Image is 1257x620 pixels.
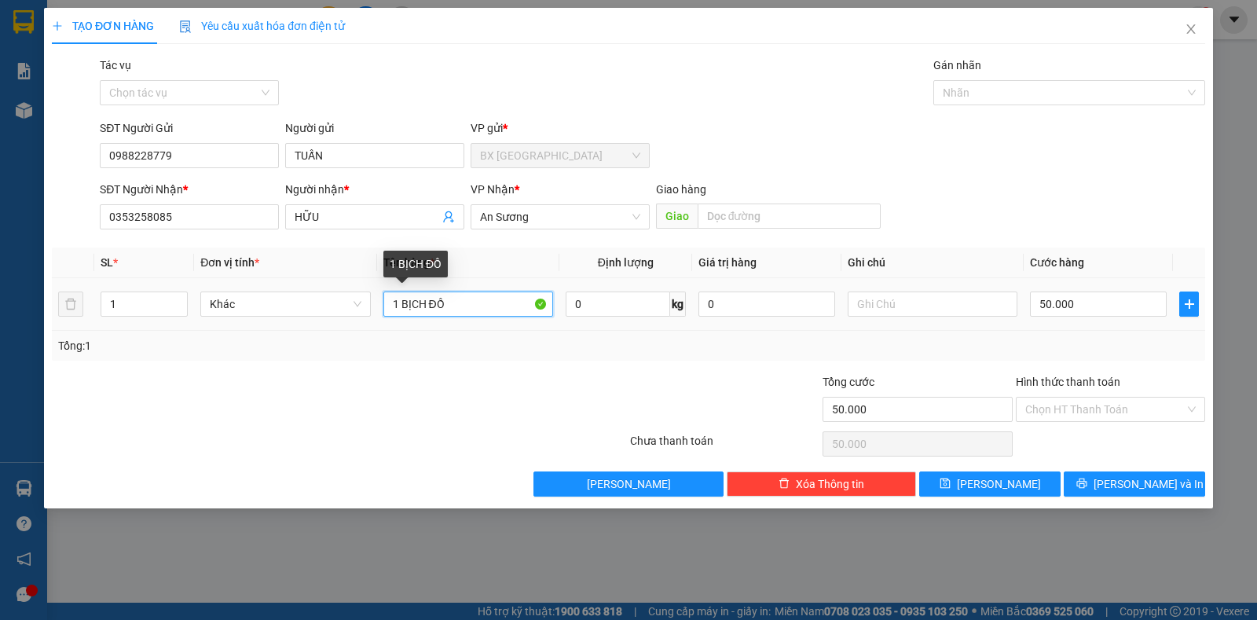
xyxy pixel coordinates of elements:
span: printer [1076,478,1087,490]
button: Close [1169,8,1213,52]
button: printer[PERSON_NAME] và In [1064,471,1205,497]
input: 0 [698,292,835,317]
div: Người gửi [285,119,464,137]
span: plus [1180,298,1198,310]
div: VP gửi [471,119,650,137]
span: Khác [210,292,361,316]
label: Gán nhãn [933,59,981,72]
button: plus [1179,292,1199,317]
div: SĐT Người Gửi [100,119,279,137]
div: 40.000 [12,101,175,120]
div: HÀ [13,51,173,70]
span: Giao [656,204,698,229]
div: SĐT Người Nhận [100,181,279,198]
span: Nhận: [184,15,222,31]
span: delete [779,478,790,490]
div: BX [GEOGRAPHIC_DATA] [13,13,173,51]
div: Chưa thanh toán [628,432,821,460]
span: VP Nhận [471,183,515,196]
input: Ghi Chú [848,292,1017,317]
button: delete [58,292,83,317]
span: An Sương [480,205,640,229]
button: [PERSON_NAME] [533,471,723,497]
span: Giao hàng [656,183,706,196]
div: Người nhận [285,181,464,198]
span: SL [101,256,113,269]
input: VD: Bàn, Ghế [383,292,553,317]
span: CR : [12,103,36,119]
span: [PERSON_NAME] [587,475,671,493]
div: 0362004794 [13,70,173,92]
span: TẠO ĐƠN HÀNG [52,20,154,32]
img: icon [179,20,192,33]
span: Yêu cầu xuất hóa đơn điện tử [179,20,345,32]
span: Tổng cước [823,376,874,388]
span: Gửi: [13,15,38,31]
input: Dọc đường [698,204,881,229]
div: 0362004794 [184,70,343,92]
button: save[PERSON_NAME] [919,471,1061,497]
span: save [940,478,951,490]
span: BX Tân Châu [480,144,640,167]
span: Đơn vị tính [200,256,259,269]
span: Cước hàng [1030,256,1084,269]
label: Hình thức thanh toán [1016,376,1120,388]
div: HÀ [184,51,343,70]
label: Tác vụ [100,59,131,72]
span: Giá trị hàng [698,256,757,269]
div: VP [GEOGRAPHIC_DATA] [184,13,343,51]
th: Ghi chú [841,248,1024,278]
div: 1 BỊCH ĐỒ [383,251,448,277]
span: Định lượng [598,256,654,269]
div: Tổng: 1 [58,337,486,354]
span: plus [52,20,63,31]
span: Xóa Thông tin [796,475,864,493]
button: deleteXóa Thông tin [727,471,916,497]
span: user-add [442,211,455,223]
span: [PERSON_NAME] [957,475,1041,493]
span: [PERSON_NAME] và In [1094,475,1204,493]
span: close [1185,23,1197,35]
span: kg [670,292,686,317]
